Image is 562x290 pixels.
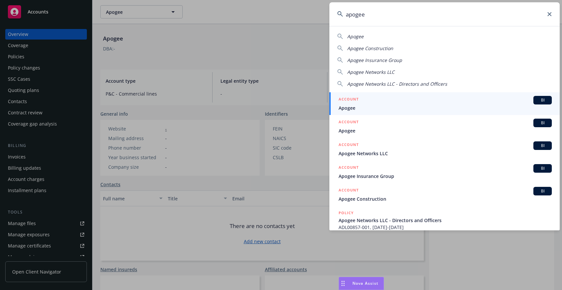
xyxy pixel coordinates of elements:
[347,69,395,75] span: Apogee Networks LLC
[329,160,560,183] a: ACCOUNTBIApogee Insurance Group
[339,164,359,172] h5: ACCOUNT
[329,2,560,26] input: Search...
[339,127,552,134] span: Apogee
[339,141,359,149] h5: ACCOUNT
[339,96,359,104] h5: ACCOUNT
[339,173,552,180] span: Apogee Insurance Group
[339,195,552,202] span: Apogee Construction
[329,138,560,160] a: ACCOUNTBIApogee Networks LLC
[339,217,552,224] span: Apogee Networks LLC - Directors and Officers
[329,206,560,234] a: POLICYApogee Networks LLC - Directors and OfficersADL00857-001, [DATE]-[DATE]
[329,92,560,115] a: ACCOUNTBIApogee
[347,33,364,40] span: Apogee
[339,277,384,290] button: Nova Assist
[536,188,549,194] span: BI
[347,45,393,51] span: Apogee Construction
[339,224,552,231] span: ADL00857-001, [DATE]-[DATE]
[329,115,560,138] a: ACCOUNTBIApogee
[339,119,359,127] h5: ACCOUNT
[339,277,347,290] div: Drag to move
[536,165,549,171] span: BI
[339,104,552,111] span: Apogee
[536,143,549,149] span: BI
[339,187,359,195] h5: ACCOUNT
[536,120,549,126] span: BI
[352,280,378,286] span: Nova Assist
[347,57,402,63] span: Apogee Insurance Group
[339,150,552,157] span: Apogee Networks LLC
[347,81,447,87] span: Apogee Networks LLC - Directors and Officers
[329,183,560,206] a: ACCOUNTBIApogee Construction
[536,97,549,103] span: BI
[339,210,354,216] h5: POLICY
